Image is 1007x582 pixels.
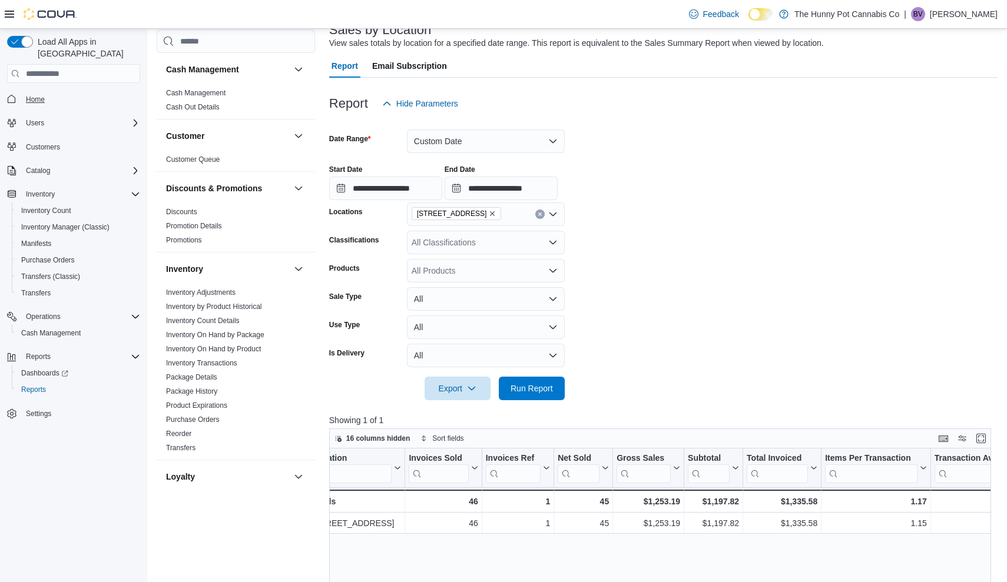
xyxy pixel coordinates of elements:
[329,134,371,144] label: Date Range
[747,453,808,464] div: Total Invoiced
[548,209,558,219] button: Open list of options
[26,95,45,104] span: Home
[166,401,227,410] a: Product Expirations
[21,116,140,130] span: Users
[21,222,110,232] span: Inventory Manager (Classic)
[548,238,558,247] button: Open list of options
[974,431,988,445] button: Enter fullscreen
[26,352,51,361] span: Reports
[825,494,927,508] div: 1.17
[747,453,808,483] div: Total Invoiced
[166,263,289,275] button: Inventory
[329,177,442,200] input: Press the down key to open a popover containing a calendar.
[794,7,899,21] p: The Hunny Pot Cannabis Co
[21,407,56,421] a: Settings
[703,8,739,20] span: Feedback
[329,348,365,358] label: Is Delivery
[12,219,145,235] button: Inventory Manager (Classic)
[166,415,220,424] a: Purchase Orders
[166,317,240,325] a: Inventory Count Details
[21,164,140,178] span: Catalog
[166,288,236,297] a: Inventory Adjustments
[21,350,140,364] span: Reports
[617,517,680,531] div: $1,253.19
[16,383,51,397] a: Reports
[16,237,56,251] a: Manifests
[409,453,468,483] div: Invoices Sold
[16,286,55,300] a: Transfers
[16,326,85,340] a: Cash Management
[21,385,46,394] span: Reports
[21,116,49,130] button: Users
[24,8,77,20] img: Cova
[16,286,140,300] span: Transfers
[417,208,487,220] span: [STREET_ADDRESS]
[157,285,315,460] div: Inventory
[955,431,969,445] button: Display options
[372,54,447,78] span: Email Subscription
[166,182,289,194] button: Discounts & Promotions
[166,155,220,164] a: Customer Queue
[913,7,923,21] span: BV
[312,494,401,508] div: Totals
[291,181,306,195] button: Discounts & Promotions
[2,308,145,325] button: Operations
[26,312,61,321] span: Operations
[329,37,824,49] div: View sales totals by location for a specified date range. This report is equivalent to the Sales ...
[166,208,197,216] a: Discounts
[396,98,458,109] span: Hide Parameters
[558,517,609,531] div: 45
[747,517,817,531] div: $1,335.58
[313,517,401,531] div: [STREET_ADDRESS]
[904,7,906,21] p: |
[16,253,140,267] span: Purchase Orders
[21,255,75,265] span: Purchase Orders
[825,453,927,483] button: Items Per Transaction
[21,140,65,154] a: Customers
[16,270,140,284] span: Transfers (Classic)
[166,64,289,75] button: Cash Management
[21,272,80,281] span: Transfers (Classic)
[291,129,306,143] button: Customer
[499,377,565,400] button: Run Report
[409,494,478,508] div: 46
[26,118,44,128] span: Users
[12,202,145,219] button: Inventory Count
[425,377,491,400] button: Export
[12,235,145,252] button: Manifests
[157,205,315,252] div: Discounts & Promotions
[21,139,140,154] span: Customers
[329,320,360,330] label: Use Type
[21,350,55,364] button: Reports
[12,252,145,268] button: Purchase Orders
[166,182,262,194] h3: Discounts & Promotions
[688,453,739,483] button: Subtotal
[291,62,306,77] button: Cash Management
[166,430,191,438] a: Reorder
[21,239,51,248] span: Manifests
[26,142,60,152] span: Customers
[12,381,145,398] button: Reports
[166,222,222,230] a: Promotion Details
[166,444,196,452] a: Transfers
[377,92,463,115] button: Hide Parameters
[313,453,392,464] div: Location
[26,409,51,418] span: Settings
[21,328,81,338] span: Cash Management
[407,129,565,153] button: Custom Date
[166,331,264,339] a: Inventory On Hand by Package
[16,253,79,267] a: Purchase Orders
[329,97,368,111] h3: Report
[825,517,927,531] div: 1.15
[2,186,145,202] button: Inventory
[486,517,550,531] div: 1
[432,434,463,443] span: Sort fields
[166,345,261,353] a: Inventory On Hand by Product
[16,270,85,284] a: Transfers (Classic)
[329,207,363,217] label: Locations
[617,453,671,464] div: Gross Sales
[21,91,140,106] span: Home
[166,373,217,381] a: Package Details
[16,220,140,234] span: Inventory Manager (Classic)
